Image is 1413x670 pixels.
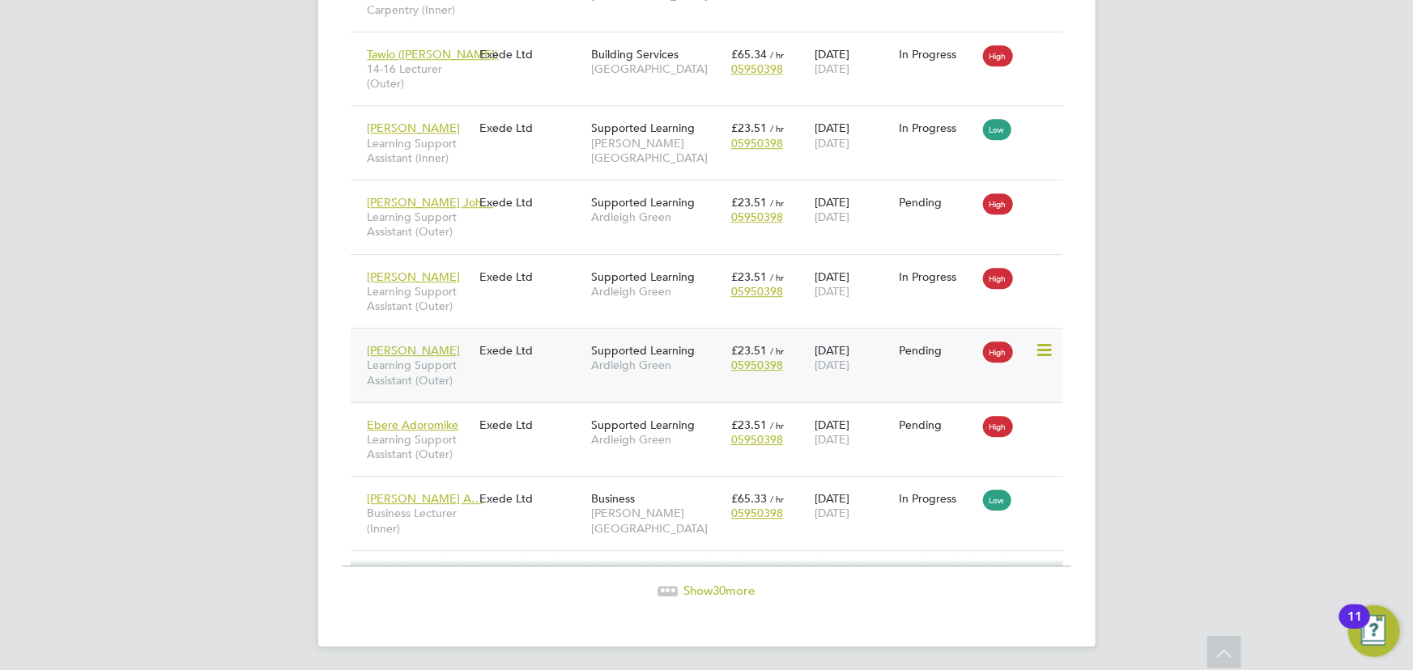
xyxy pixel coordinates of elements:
span: [DATE] [815,61,849,76]
span: [DATE] [815,136,849,151]
div: Exede Ltd [475,483,587,514]
span: Ardleigh Green [591,284,723,299]
span: Supported Learning [591,343,695,358]
span: Low [983,490,1011,511]
a: Tawio ([PERSON_NAME])14-16 Lecturer (Outer)Exede LtdBuilding Services[GEOGRAPHIC_DATA]£65.34 / hr... [364,38,1063,52]
span: Ardleigh Green [591,358,723,372]
span: Supported Learning [591,195,695,210]
span: / hr [770,419,784,431]
span: 30 [713,583,726,598]
span: Learning Support Assistant (Outer) [368,284,471,313]
a: [PERSON_NAME]Learning Support Assistant (Outer)Exede LtdSupported LearningArdleigh Green£23.51 / ... [364,261,1063,274]
span: £23.51 [731,121,767,135]
span: [PERSON_NAME] [368,269,461,284]
div: Exede Ltd [475,335,587,366]
span: [PERSON_NAME] [368,343,461,358]
div: [DATE] [811,409,895,455]
span: High [983,193,1013,214]
span: [DATE] [815,506,849,520]
span: £23.51 [731,269,767,284]
div: Exede Ltd [475,261,587,292]
div: Exede Ltd [475,112,587,143]
span: £23.51 [731,343,767,358]
span: High [983,341,1013,363]
span: / hr [770,122,784,134]
span: Building Services [591,47,679,61]
span: / hr [770,271,784,283]
div: [DATE] [811,39,895,84]
span: Learning Support Assistant (Outer) [368,432,471,461]
div: Exede Ltd [475,39,587,70]
span: 05950398 [731,136,783,151]
span: 05950398 [731,61,783,76]
span: High [983,416,1013,437]
span: Learning Support Assistant (Outer) [368,358,471,387]
div: Pending [899,195,975,210]
span: Show more [684,583,755,598]
span: [GEOGRAPHIC_DATA] [591,61,723,76]
span: 05950398 [731,210,783,224]
span: Ardleigh Green [591,432,723,447]
a: [PERSON_NAME] A…Business Lecturer (Inner)Exede LtdBusiness[PERSON_NAME][GEOGRAPHIC_DATA]£65.33 / ... [364,482,1063,496]
span: Ebere Adoromike [368,418,459,432]
span: [PERSON_NAME] [368,121,461,135]
div: In Progress [899,121,975,135]
span: / hr [770,493,784,505]
div: 11 [1347,617,1362,638]
div: Pending [899,418,975,432]
div: Exede Ltd [475,187,587,218]
span: £65.33 [731,491,767,506]
span: 05950398 [731,506,783,520]
span: Learning Support Assistant (Inner) [368,136,471,165]
div: [DATE] [811,187,895,232]
span: Supported Learning [591,418,695,432]
span: 05950398 [731,358,783,372]
span: [PERSON_NAME][GEOGRAPHIC_DATA] [591,506,723,535]
span: [DATE] [815,432,849,447]
span: Supported Learning [591,121,695,135]
a: [PERSON_NAME]Learning Support Assistant (Outer)Exede LtdSupported LearningArdleigh Green£23.51 / ... [364,334,1063,348]
div: In Progress [899,491,975,506]
span: Low [983,119,1011,140]
span: 14-16 Lecturer (Outer) [368,61,471,91]
span: Supported Learning [591,269,695,284]
a: [PERSON_NAME]Learning Support Assistant (Inner)Exede LtdSupported Learning[PERSON_NAME][GEOGRAPHI... [364,112,1063,125]
span: £23.51 [731,418,767,432]
span: [DATE] [815,210,849,224]
span: £65.34 [731,47,767,61]
div: In Progress [899,269,975,284]
div: In Progress [899,47,975,61]
span: Business Lecturer (Inner) [368,506,471,535]
div: [DATE] [811,335,895,380]
span: [PERSON_NAME][GEOGRAPHIC_DATA] [591,136,723,165]
span: [PERSON_NAME] A… [368,491,483,506]
span: [PERSON_NAME] Joh… [368,195,494,210]
div: Pending [899,343,975,358]
span: / hr [770,49,784,61]
span: 05950398 [731,284,783,299]
div: [DATE] [811,261,895,307]
span: / hr [770,197,784,209]
div: [DATE] [811,483,895,528]
div: [DATE] [811,112,895,158]
a: [PERSON_NAME] Joh…Learning Support Assistant (Outer)Exede LtdSupported LearningArdleigh Green£23.... [364,186,1063,200]
span: Ardleigh Green [591,210,723,224]
span: [DATE] [815,284,849,299]
span: High [983,45,1013,66]
span: Tawio ([PERSON_NAME]) [368,47,499,61]
div: Exede Ltd [475,409,587,440]
span: 05950398 [731,432,783,447]
button: Open Resource Center, 11 new notifications [1348,605,1400,657]
span: £23.51 [731,195,767,210]
span: / hr [770,345,784,357]
span: Business [591,491,635,506]
span: [DATE] [815,358,849,372]
span: High [983,268,1013,289]
a: Ebere AdoromikeLearning Support Assistant (Outer)Exede LtdSupported LearningArdleigh Green£23.51 ... [364,409,1063,422]
span: Learning Support Assistant (Outer) [368,210,471,239]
